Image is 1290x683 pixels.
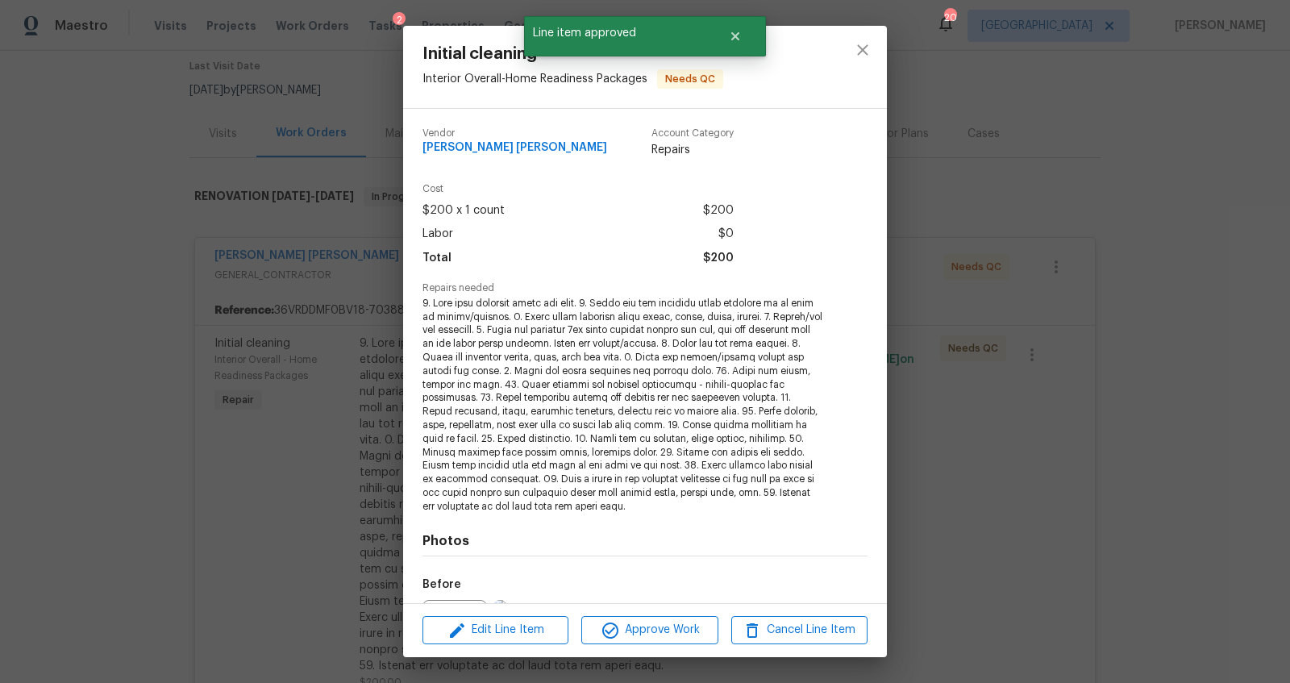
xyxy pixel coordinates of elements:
h5: Before [422,579,461,590]
span: $200 [703,199,734,223]
span: Interior Overall - Home Readiness Packages [422,73,647,85]
span: Labor [422,223,453,246]
span: Cost [422,184,734,194]
span: Edit Line Item [427,620,564,640]
span: Repairs needed [422,283,868,294]
span: 9. Lore ipsu dolorsit ametc adi elit. 9. Seddo eiu tem incididu utlab etdolore ma al enim ad mini... [422,297,823,514]
button: Approve Work [581,616,718,644]
span: Repairs [651,142,734,158]
span: Initial cleaning [422,45,723,63]
button: close [843,31,882,69]
span: Approve Work [586,620,713,640]
span: Account Category [651,128,734,139]
span: $200 [703,247,734,270]
h4: Photos [422,533,868,549]
span: Line item approved [524,16,709,50]
button: Edit Line Item [422,616,568,644]
span: $0 [718,223,734,246]
span: [PERSON_NAME] [PERSON_NAME] [422,142,607,154]
span: Total [422,247,451,270]
button: Close [709,20,762,52]
span: Cancel Line Item [736,620,863,640]
div: 20 [944,10,955,26]
span: $200 x 1 count [422,199,505,223]
div: 2 [393,12,406,28]
span: Needs QC [659,71,722,87]
span: Vendor [422,128,607,139]
button: Cancel Line Item [731,616,868,644]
